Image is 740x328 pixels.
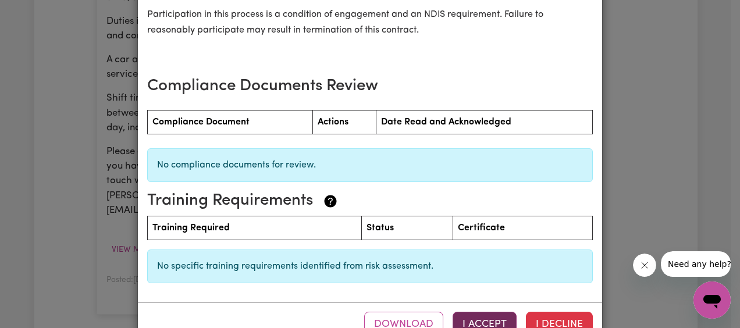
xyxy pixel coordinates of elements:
[361,216,453,240] th: Status
[147,77,593,97] h3: Compliance Documents Review
[661,251,731,277] iframe: Message from company
[453,216,592,240] th: Certificate
[633,254,656,277] iframe: Close message
[376,110,592,134] th: Date Read and Acknowledged
[693,281,731,319] iframe: Button to launch messaging window
[148,216,362,240] th: Training Required
[147,249,593,283] div: No specific training requirements identified from risk assessment.
[147,191,584,211] h3: Training Requirements
[313,110,376,134] th: Actions
[148,110,313,134] th: Compliance Document
[147,148,593,182] div: No compliance documents for review.
[7,8,70,17] span: Need any help?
